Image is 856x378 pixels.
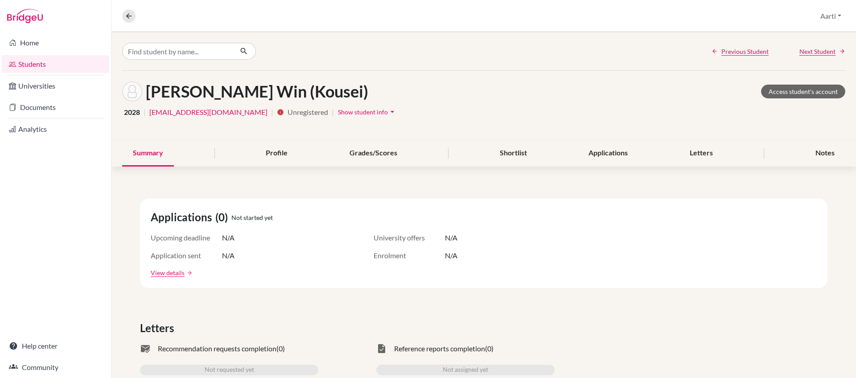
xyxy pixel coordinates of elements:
div: Grades/Scores [339,140,408,167]
i: arrow_drop_down [388,107,397,116]
div: Letters [679,140,724,167]
span: | [332,107,334,118]
a: Community [2,358,109,376]
span: Unregistered [288,107,328,118]
button: Show student infoarrow_drop_down [337,105,397,119]
span: N/A [222,250,235,261]
span: Previous Student [721,47,769,56]
span: | [144,107,146,118]
div: Shortlist [489,140,538,167]
span: Not assigned yet [443,365,488,375]
img: Bridge-U [7,9,43,23]
span: N/A [445,250,457,261]
i: info [277,109,284,116]
div: Notes [805,140,845,167]
a: Students [2,55,109,73]
span: Upcoming deadline [151,232,222,243]
span: Reference reports completion [394,343,485,354]
a: arrow_forward [185,270,193,276]
div: Summary [122,140,174,167]
a: [EMAIL_ADDRESS][DOMAIN_NAME] [149,107,267,118]
span: 2028 [124,107,140,118]
span: | [271,107,273,118]
span: (0) [485,343,494,354]
span: Applications [151,209,215,225]
a: Home [2,34,109,52]
span: Show student info [338,108,388,116]
span: N/A [222,232,235,243]
span: (0) [215,209,231,225]
span: University offers [374,232,445,243]
a: Documents [2,98,109,116]
span: Enrolment [374,250,445,261]
span: Not requested yet [205,365,254,375]
input: Find student by name... [122,43,233,60]
span: N/A [445,232,457,243]
a: Universities [2,77,109,95]
a: Previous Student [712,47,769,56]
a: Analytics [2,120,109,138]
span: task [376,343,387,354]
span: Next Student [799,47,835,56]
button: Aarti [816,8,845,24]
h1: [PERSON_NAME] Win (Kousei) [146,82,368,101]
span: (0) [276,343,285,354]
a: View details [151,268,185,277]
img: Zaw Win (Kousei) Aung's avatar [122,81,142,102]
div: Applications [578,140,638,167]
a: Next Student [799,47,845,56]
span: mark_email_read [140,343,151,354]
span: Not started yet [231,213,273,222]
span: Application sent [151,250,222,261]
a: Help center [2,337,109,355]
span: Recommendation requests completion [158,343,276,354]
a: Access student's account [761,85,845,98]
span: Letters [140,320,177,336]
div: Profile [255,140,298,167]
